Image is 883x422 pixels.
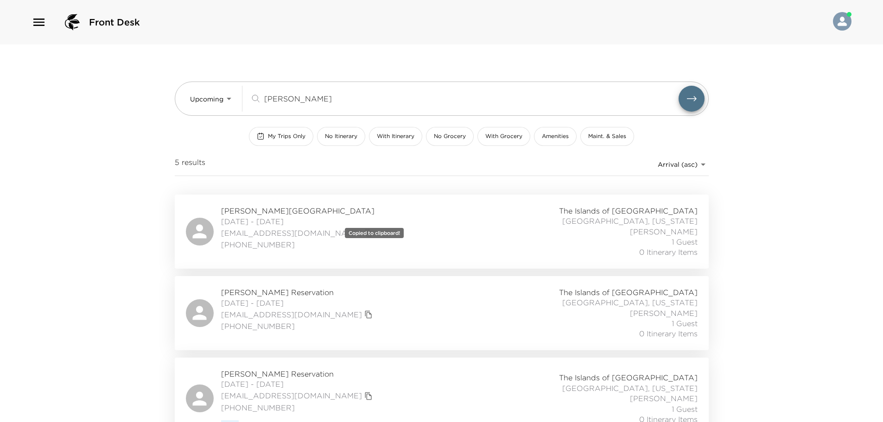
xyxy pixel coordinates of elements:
button: With Itinerary [369,127,422,146]
span: [DATE] - [DATE] [221,216,375,227]
span: 1 Guest [672,404,698,414]
span: [GEOGRAPHIC_DATA], [US_STATE] [562,297,698,308]
input: Search by traveler, residence, or concierge [264,93,679,104]
img: User [833,12,851,31]
span: [PERSON_NAME] [630,393,698,403]
span: [PHONE_NUMBER] [221,321,375,331]
button: Maint. & Sales [580,127,634,146]
span: With Grocery [485,132,522,140]
span: 0 Itinerary Items [639,247,698,257]
span: 5 results [175,157,205,172]
span: [PERSON_NAME][GEOGRAPHIC_DATA] [221,206,375,216]
span: [GEOGRAPHIC_DATA], [US_STATE] [562,383,698,393]
button: No Itinerary [317,127,365,146]
span: 1 Guest [672,318,698,328]
button: copy primary member email [362,308,375,321]
span: [PERSON_NAME] Reservation [221,369,375,379]
span: [GEOGRAPHIC_DATA], [US_STATE] [562,216,698,226]
span: Amenities [542,132,569,140]
span: [PERSON_NAME] [630,308,698,318]
span: [PERSON_NAME] Reservation [221,287,375,297]
a: [EMAIL_ADDRESS][DOMAIN_NAME] [221,228,362,238]
a: [EMAIL_ADDRESS][DOMAIN_NAME] [221,391,362,401]
span: No Grocery [434,132,466,140]
button: My Trips Only [249,127,313,146]
span: With Itinerary [377,132,414,140]
span: 0 Itinerary Items [639,328,698,339]
span: 1 Guest [672,237,698,247]
a: [PERSON_NAME][GEOGRAPHIC_DATA][DATE] - [DATE][EMAIL_ADDRESS][DOMAIN_NAME]copy primary member emai... [175,195,709,269]
span: [PHONE_NUMBER] [221,403,375,413]
span: My Trips Only [268,132,305,140]
span: Arrival (asc) [658,160,698,169]
img: logo [61,11,83,33]
span: [PHONE_NUMBER] [221,239,375,250]
span: The Islands of [GEOGRAPHIC_DATA] [559,287,698,297]
button: copy primary member email [362,390,375,403]
span: Upcoming [190,95,223,103]
div: Copied to clipboard! [345,228,404,238]
a: [PERSON_NAME] Reservation[DATE] - [DATE][EMAIL_ADDRESS][DOMAIN_NAME]copy primary member email[PHO... [175,276,709,350]
span: The Islands of [GEOGRAPHIC_DATA] [559,372,698,383]
span: Front Desk [89,16,140,29]
span: Maint. & Sales [588,132,626,140]
span: [DATE] - [DATE] [221,379,375,389]
button: With Grocery [477,127,530,146]
span: No Itinerary [325,132,357,140]
span: [PERSON_NAME] [630,227,698,237]
span: The Islands of [GEOGRAPHIC_DATA] [559,206,698,216]
span: [DATE] - [DATE] [221,298,375,308]
button: Amenities [534,127,577,146]
a: [EMAIL_ADDRESS][DOMAIN_NAME] [221,309,362,320]
button: No Grocery [426,127,474,146]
